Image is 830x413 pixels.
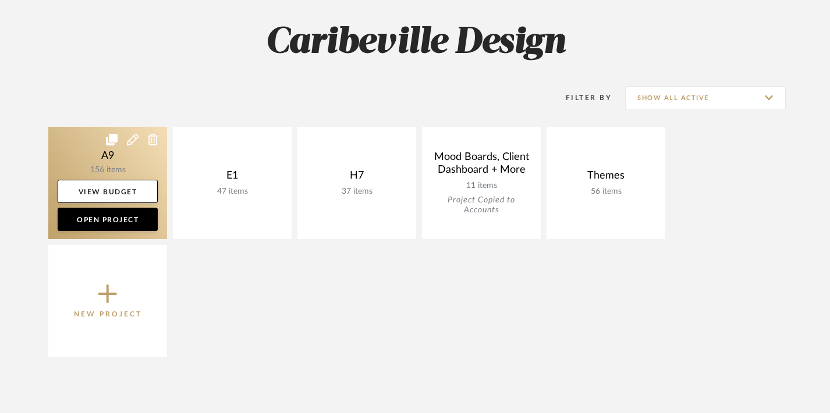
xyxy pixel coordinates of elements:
div: Filter By [551,92,612,104]
a: View Budget [58,180,158,203]
div: 56 items [556,187,656,197]
div: Themes [556,169,656,187]
div: E1 [182,169,282,187]
div: 11 items [431,181,531,191]
p: New Project [74,308,142,320]
div: 47 items [182,187,282,197]
button: New Project [48,245,167,357]
div: Mood Boards, Client Dashboard + More [431,151,531,181]
a: Open Project [58,208,158,231]
div: Project Copied to Accounts [431,195,531,215]
div: 37 items [307,187,407,197]
div: H7 [307,169,407,187]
